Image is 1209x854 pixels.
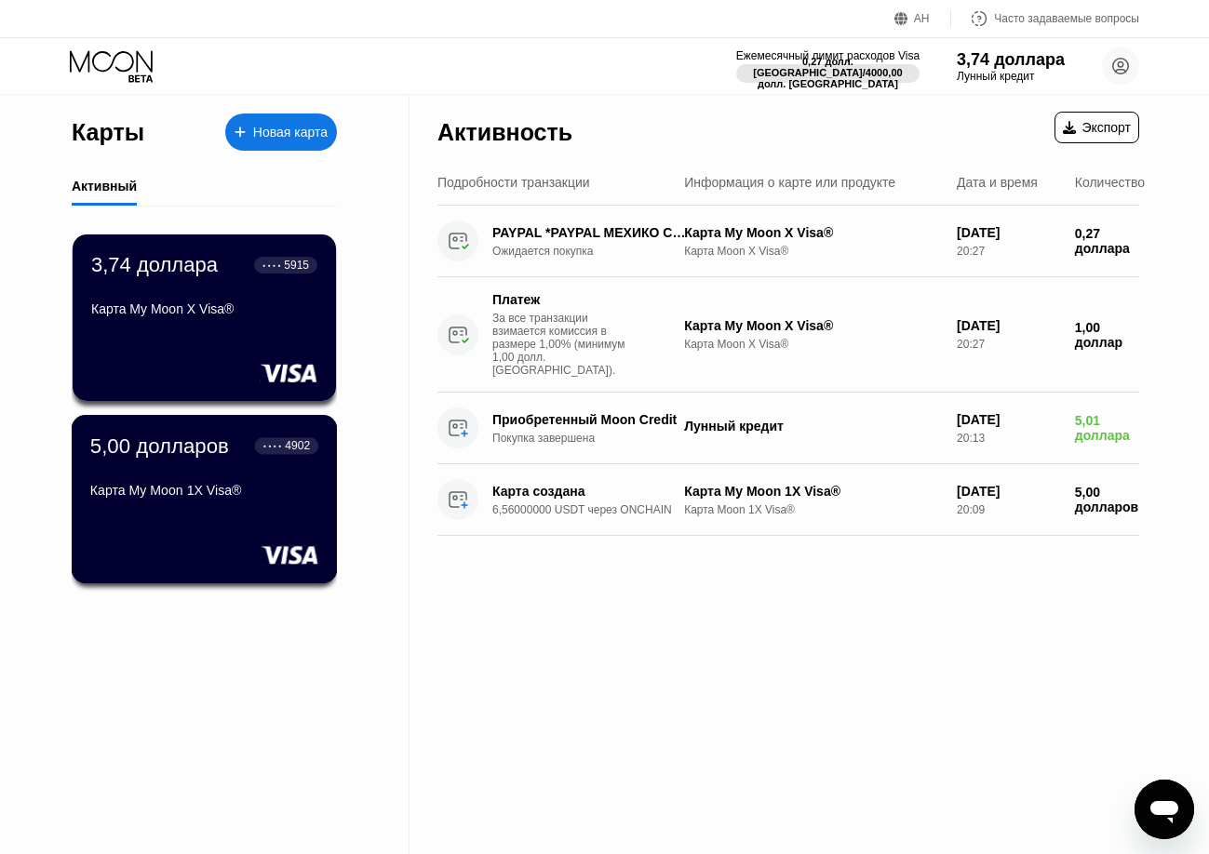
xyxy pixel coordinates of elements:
font: PAYPAL *PAYPAL МЕХИКО СИТИ MX [492,225,722,240]
font: 0,27 доллара [1075,226,1130,256]
font: Лунный кредит [684,419,784,434]
div: ПлатежЗа все транзакции взимается комиссия в размере 1,00% (минимум 1,00 долл. [GEOGRAPHIC_DATA])... [437,277,1139,393]
font: [DATE] [957,318,1000,333]
div: Новая карта [225,113,337,151]
font: 20:09 [957,503,985,516]
div: 3,74 доллара● ● ● ●5915Карта My Moon X Visa® [73,234,336,401]
font: Карта My Moon X Visa® [684,225,833,240]
div: Карта создана6,56000000 USDT через ONCHAINКарта My Moon 1X Visa®Карта Moon 1X Visa®[DATE]20:095,0... [437,464,1139,536]
font: 5,00 долларов [1075,485,1138,514]
font: Активный [72,179,137,193]
font: Лунный кредит [957,70,1034,83]
font: 3,74 доллара [91,253,218,276]
font: 1,00 доллар [1075,320,1122,350]
font: Карты [72,119,144,145]
font: За все транзакции взимается комиссия в размере 1,00% (минимум 1,00 долл. [GEOGRAPHIC_DATA]). [492,312,625,377]
div: 3,74 доллараЛунный кредит [957,50,1065,83]
font: / [863,67,866,78]
div: Приобретенный Moon CreditПокупка завершенаЛунный кредит[DATE]20:135,01 доллара [437,393,1139,464]
font: Новая карта [253,125,328,140]
font: Карта My Moon X Visa® [91,301,234,316]
font: [DATE] [957,484,1000,499]
font: 4000,00 долл. [GEOGRAPHIC_DATA] [758,67,906,89]
font: 4902 [285,439,310,452]
font: Подробности транзакции [437,175,590,190]
font: [DATE] [957,412,1000,427]
font: Количество [1075,175,1145,190]
font: Экспорт [1081,120,1131,135]
div: Экспорт [1055,112,1139,143]
font: Платеж [492,292,540,307]
font: 3,74 доллара [957,50,1065,69]
font: 20:27 [957,338,985,351]
div: Ежемесячный лимит расходов Visa0,27 долл. [GEOGRAPHIC_DATA]/4000,00 долл. [GEOGRAPHIC_DATA] [736,49,920,83]
font: Карта Moon X Visa® [684,245,788,258]
font: Карта Moon X Visa® [684,338,788,351]
font: 20:27 [957,245,985,258]
font: ● ● ● ● [262,262,281,268]
font: 0,27 долл. [GEOGRAPHIC_DATA] [753,56,863,78]
div: Часто задаваемые вопросы [951,9,1139,28]
div: 5,00 долларов● ● ● ●4902Карта My Moon 1X Visa® [73,416,336,582]
div: АН [894,9,951,28]
font: 5,01 доллара [1075,413,1130,443]
font: Информация о карте или продукте [684,175,895,190]
font: 6,56000000 USDT через ONCHAIN [492,503,672,516]
font: Ожидается покупка [492,245,593,258]
font: Часто задаваемые вопросы [994,12,1139,25]
font: ● ● ● ● [263,443,282,448]
font: Дата и время [957,175,1038,190]
font: Покупка завершена [492,432,595,445]
font: Карта My Moon 1X Visa® [684,484,840,499]
div: PAYPAL *PAYPAL МЕХИКО СИТИ MXОжидается покупкаКарта My Moon X Visa®Карта Moon X Visa®[DATE]20:270... [437,206,1139,277]
font: Приобретенный Moon Credit [492,412,677,427]
font: Карта My Moon X Visa® [684,318,833,333]
font: 5915 [284,259,309,272]
font: 5,00 долларов [90,434,229,457]
font: [DATE] [957,225,1000,240]
font: Активность [437,119,572,145]
font: 20:13 [957,432,985,445]
font: Карта My Moon 1X Visa® [90,483,242,498]
font: Карта Moon 1X Visa® [684,503,795,516]
font: АН [914,12,930,25]
font: Ежемесячный лимит расходов Visa [736,49,920,62]
font: Карта создана [492,484,584,499]
iframe: Кнопка запуска окна обмена сообщениями [1135,780,1194,839]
